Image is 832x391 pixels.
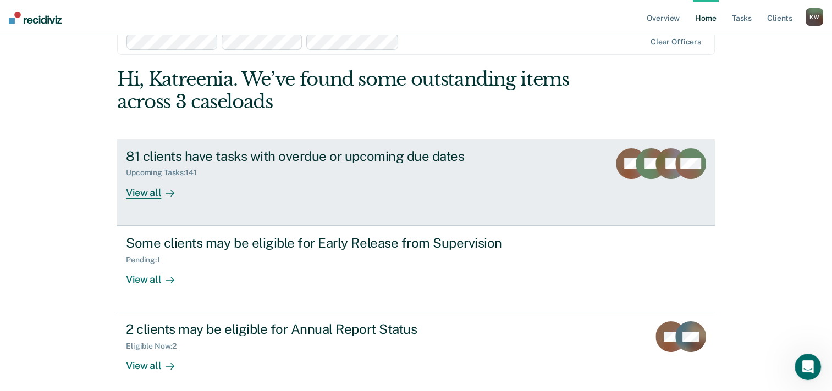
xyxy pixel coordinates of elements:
[126,148,512,164] div: 81 clients have tasks with overdue or upcoming due dates
[126,177,188,199] div: View all
[126,235,512,251] div: Some clients may be eligible for Early Release from Supervision
[806,8,823,26] div: K W
[651,37,701,47] div: Clear officers
[126,351,188,372] div: View all
[117,68,595,113] div: Hi, Katreenia. We’ve found some outstanding items across 3 caseloads
[117,226,715,312] a: Some clients may be eligible for Early Release from SupervisionPending:1View all
[126,342,185,351] div: Eligible Now : 2
[126,264,188,286] div: View all
[795,354,821,380] iframe: Intercom live chat
[9,12,62,24] img: Recidiviz
[117,139,715,226] a: 81 clients have tasks with overdue or upcoming due datesUpcoming Tasks:141View all
[126,168,206,177] div: Upcoming Tasks : 141
[126,321,512,337] div: 2 clients may be eligible for Annual Report Status
[126,255,169,265] div: Pending : 1
[806,8,823,26] button: KW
